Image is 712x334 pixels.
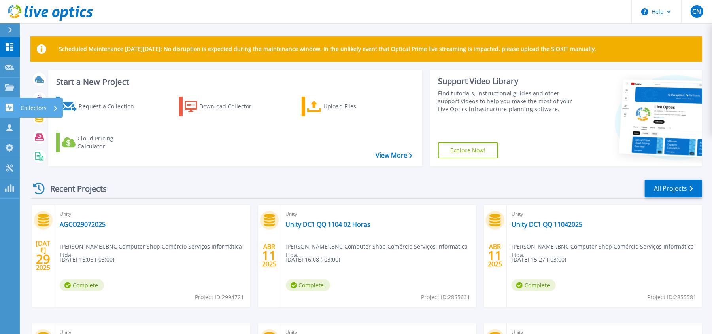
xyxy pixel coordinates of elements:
[21,98,47,118] p: Collectors
[56,97,144,116] a: Request a Collection
[199,99,263,114] div: Download Collector
[512,220,582,228] a: Unity DC1 QQ 11042025
[286,210,472,218] span: Unity
[56,133,144,152] a: Cloud Pricing Calculator
[512,255,566,264] span: [DATE] 15:27 (-03:00)
[286,220,371,228] a: Unity DC1 QQ 1104 02 Horas
[376,152,412,159] a: View More
[488,252,502,259] span: 11
[286,242,476,260] span: [PERSON_NAME] , BNC Computer Shop Comércio Serviços Informática Ltda.
[262,252,276,259] span: 11
[512,242,702,260] span: [PERSON_NAME] , BNC Computer Shop Comércio Serviços Informática Ltda.
[60,220,106,228] a: AGCO29072025
[512,210,697,218] span: Unity
[60,279,104,291] span: Complete
[488,241,503,270] div: ABR 2025
[30,179,117,198] div: Recent Projects
[438,142,498,158] a: Explore Now!
[77,135,141,150] div: Cloud Pricing Calculator
[438,76,576,86] div: Support Video Library
[60,242,250,260] span: [PERSON_NAME] , BNC Computer Shop Comércio Serviços Informática Ltda.
[59,46,596,52] p: Scheduled Maintenance [DATE][DATE]: No disruption is expected during the maintenance window. In t...
[512,279,556,291] span: Complete
[323,99,387,114] div: Upload Files
[286,255,340,264] span: [DATE] 16:08 (-03:00)
[286,279,330,291] span: Complete
[302,97,390,116] a: Upload Files
[438,89,576,113] div: Find tutorials, instructional guides and other support videos to help you make the most of your L...
[645,180,702,197] a: All Projects
[36,241,51,270] div: [DATE] 2025
[36,256,50,262] span: 29
[79,99,142,114] div: Request a Collection
[195,293,244,302] span: Project ID: 2994721
[262,241,277,270] div: ABR 2025
[692,8,701,15] span: CN
[421,293,470,302] span: Project ID: 2855631
[56,78,412,86] h3: Start a New Project
[179,97,267,116] a: Download Collector
[647,293,696,302] span: Project ID: 2855581
[60,210,246,218] span: Unity
[60,255,114,264] span: [DATE] 16:06 (-03:00)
